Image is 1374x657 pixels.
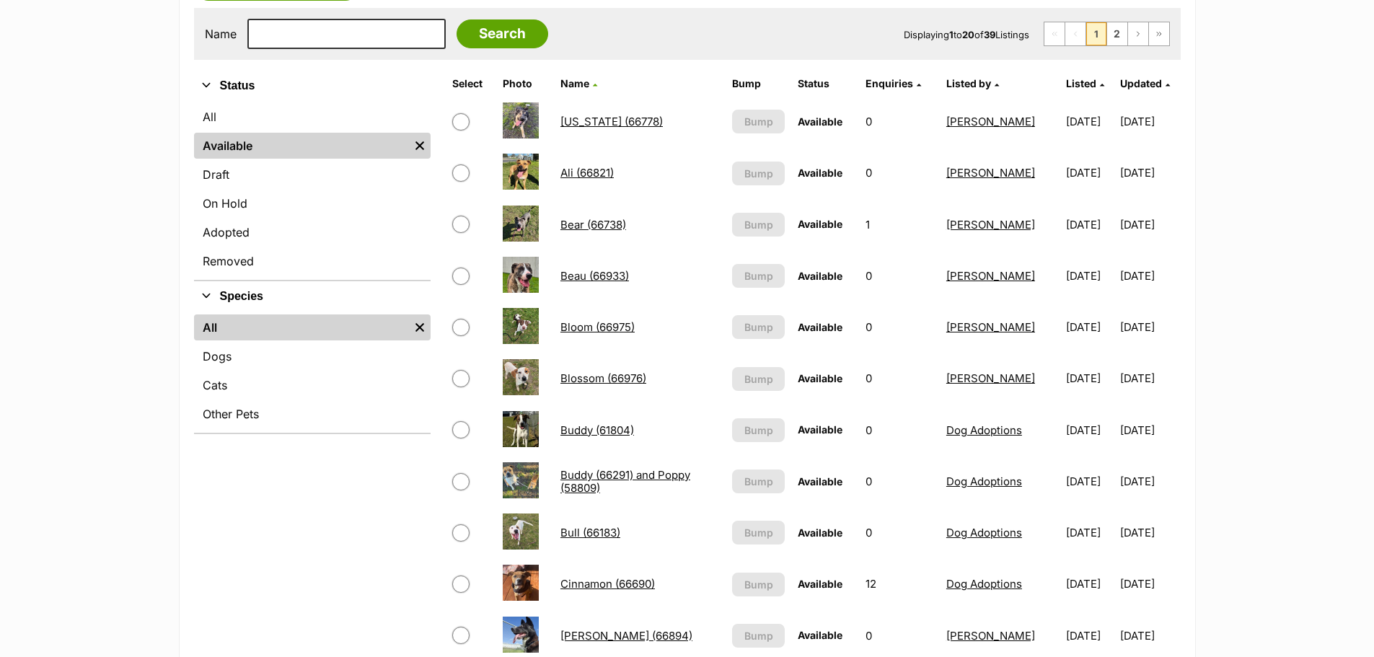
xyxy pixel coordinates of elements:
[860,251,939,301] td: 0
[560,629,692,643] a: [PERSON_NAME] (66894)
[732,367,785,391] button: Bump
[1065,22,1085,45] span: Previous page
[860,148,939,198] td: 0
[560,577,655,591] a: Cinnamon (66690)
[946,371,1035,385] a: [PERSON_NAME]
[798,578,842,590] span: Available
[732,162,785,185] button: Bump
[1060,508,1119,557] td: [DATE]
[560,423,634,437] a: Buddy (61804)
[984,29,995,40] strong: 39
[1044,22,1065,45] span: First page
[732,624,785,648] button: Bump
[1120,200,1179,250] td: [DATE]
[409,314,431,340] a: Remove filter
[194,372,431,398] a: Cats
[560,166,614,180] a: Ali (66821)
[446,72,496,95] th: Select
[732,315,785,339] button: Bump
[798,629,842,641] span: Available
[1120,353,1179,403] td: [DATE]
[798,475,842,488] span: Available
[798,115,842,128] span: Available
[744,217,773,232] span: Bump
[409,133,431,159] a: Remove filter
[194,287,431,306] button: Species
[1060,302,1119,352] td: [DATE]
[946,115,1035,128] a: [PERSON_NAME]
[798,218,842,230] span: Available
[946,577,1022,591] a: Dog Adoptions
[1120,302,1179,352] td: [DATE]
[1107,22,1127,45] a: Page 2
[560,320,635,334] a: Bloom (66975)
[860,457,939,506] td: 0
[194,401,431,427] a: Other Pets
[744,474,773,489] span: Bump
[560,218,626,232] a: Bear (66738)
[560,77,589,89] span: Name
[1060,457,1119,506] td: [DATE]
[1060,97,1119,146] td: [DATE]
[194,101,431,280] div: Status
[946,320,1035,334] a: [PERSON_NAME]
[194,312,431,433] div: Species
[744,577,773,592] span: Bump
[732,110,785,133] button: Bump
[560,77,597,89] a: Name
[1120,148,1179,198] td: [DATE]
[560,468,690,494] a: Buddy (66291) and Poppy (58809)
[1044,22,1170,46] nav: Pagination
[726,72,791,95] th: Bump
[744,423,773,438] span: Bump
[949,29,954,40] strong: 1
[194,248,431,274] a: Removed
[457,19,548,48] input: Search
[946,629,1035,643] a: [PERSON_NAME]
[744,371,773,387] span: Bump
[946,269,1035,283] a: [PERSON_NAME]
[1120,508,1179,557] td: [DATE]
[946,218,1035,232] a: [PERSON_NAME]
[194,76,431,95] button: Status
[1120,457,1179,506] td: [DATE]
[946,77,991,89] span: Listed by
[560,371,646,385] a: Blossom (66976)
[866,77,921,89] a: Enquiries
[1060,559,1119,609] td: [DATE]
[860,302,939,352] td: 0
[798,167,842,179] span: Available
[205,27,237,40] label: Name
[732,521,785,544] button: Bump
[1120,77,1170,89] a: Updated
[860,353,939,403] td: 0
[744,525,773,540] span: Bump
[560,269,629,283] a: Beau (66933)
[560,526,620,539] a: Bull (66183)
[946,526,1022,539] a: Dog Adoptions
[732,573,785,596] button: Bump
[732,418,785,442] button: Bump
[798,321,842,333] span: Available
[1060,353,1119,403] td: [DATE]
[1120,405,1179,455] td: [DATE]
[194,162,431,188] a: Draft
[560,115,663,128] a: [US_STATE] (66778)
[1066,77,1104,89] a: Listed
[1120,97,1179,146] td: [DATE]
[732,469,785,493] button: Bump
[946,423,1022,437] a: Dog Adoptions
[744,319,773,335] span: Bump
[194,133,409,159] a: Available
[194,190,431,216] a: On Hold
[860,559,939,609] td: 12
[904,29,1029,40] span: Displaying to of Listings
[962,29,974,40] strong: 20
[1120,559,1179,609] td: [DATE]
[732,213,785,237] button: Bump
[860,405,939,455] td: 0
[946,475,1022,488] a: Dog Adoptions
[1060,405,1119,455] td: [DATE]
[744,114,773,129] span: Bump
[860,200,939,250] td: 1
